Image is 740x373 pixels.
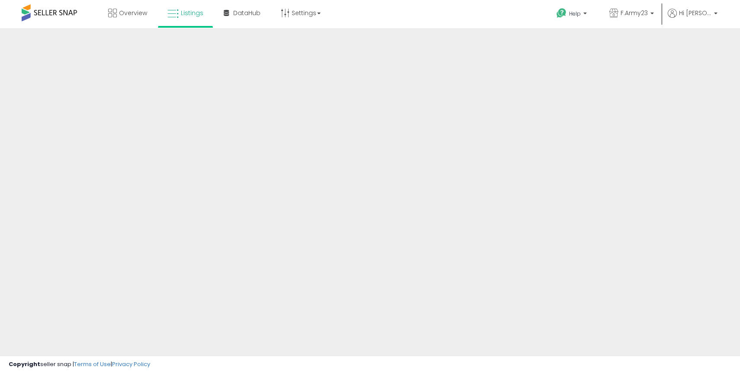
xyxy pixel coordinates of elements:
[621,9,648,17] span: F.Army23
[233,9,261,17] span: DataHub
[74,360,111,368] a: Terms of Use
[119,9,147,17] span: Overview
[679,9,711,17] span: Hi [PERSON_NAME]
[112,360,150,368] a: Privacy Policy
[9,360,40,368] strong: Copyright
[550,1,595,28] a: Help
[181,9,203,17] span: Listings
[569,10,581,17] span: Help
[9,360,150,369] div: seller snap | |
[556,8,567,19] i: Get Help
[668,9,717,28] a: Hi [PERSON_NAME]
